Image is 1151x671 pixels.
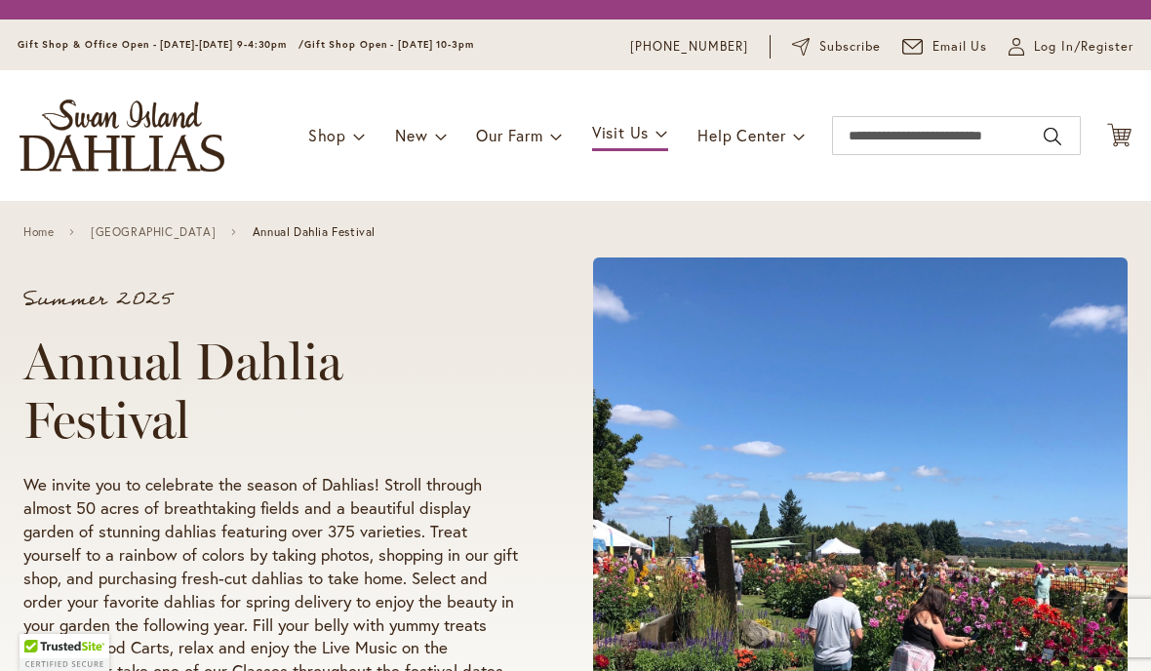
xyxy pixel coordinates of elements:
[630,37,748,57] a: [PHONE_NUMBER]
[902,37,988,57] a: Email Us
[592,122,649,142] span: Visit Us
[792,37,881,57] a: Subscribe
[18,38,304,51] span: Gift Shop & Office Open - [DATE]-[DATE] 9-4:30pm /
[1034,37,1133,57] span: Log In/Register
[697,125,786,145] span: Help Center
[308,125,346,145] span: Shop
[253,225,376,239] span: Annual Dahlia Festival
[1009,37,1133,57] a: Log In/Register
[476,125,542,145] span: Our Farm
[395,125,427,145] span: New
[819,37,881,57] span: Subscribe
[23,290,519,309] p: Summer 2025
[933,37,988,57] span: Email Us
[1044,121,1061,152] button: Search
[23,225,54,239] a: Home
[304,38,474,51] span: Gift Shop Open - [DATE] 10-3pm
[91,225,216,239] a: [GEOGRAPHIC_DATA]
[20,99,224,172] a: store logo
[23,333,519,450] h1: Annual Dahlia Festival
